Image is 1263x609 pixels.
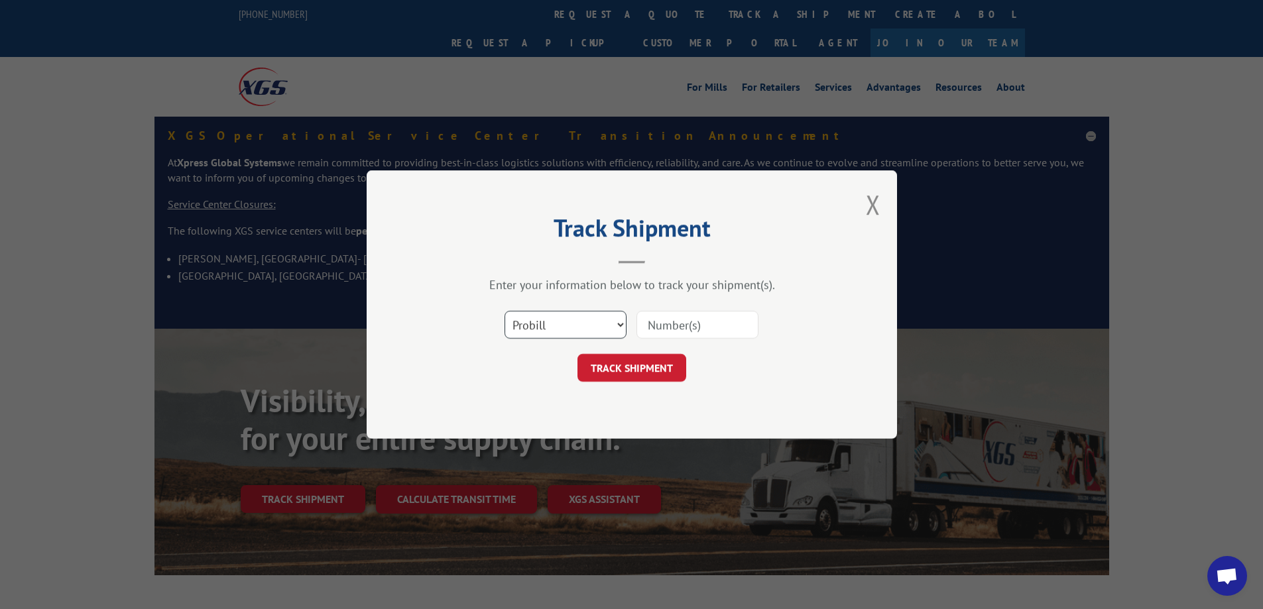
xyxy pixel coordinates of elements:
button: Close modal [866,187,880,222]
a: Open chat [1207,556,1247,596]
input: Number(s) [636,311,758,339]
h2: Track Shipment [433,219,831,244]
div: Enter your information below to track your shipment(s). [433,277,831,292]
button: TRACK SHIPMENT [577,354,686,382]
